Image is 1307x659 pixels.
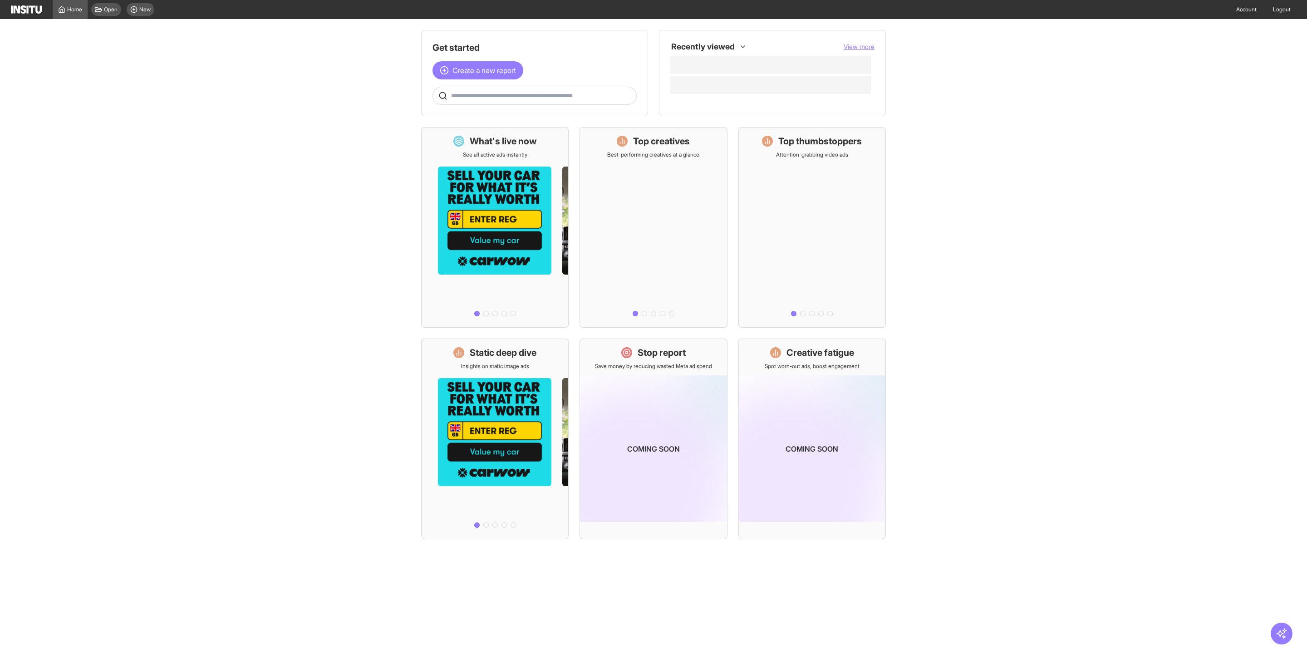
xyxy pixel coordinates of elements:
img: Logo [11,5,42,14]
span: View more [844,43,875,50]
p: Insights on static image ads [461,363,529,370]
p: Attention-grabbing video ads [776,151,848,158]
h1: Static deep dive [470,346,536,359]
a: What's live nowSee all active ads instantly [421,127,569,328]
p: See all active ads instantly [463,151,527,158]
p: Best-performing creatives at a glance [607,151,699,158]
a: Top thumbstoppersAttention-grabbing video ads [738,127,886,328]
h1: Top thumbstoppers [778,135,862,148]
span: Open [104,6,118,13]
h1: Top creatives [633,135,690,148]
span: Create a new report [452,65,516,76]
h1: What's live now [470,135,537,148]
h1: Get started [432,41,637,54]
a: Top creativesBest-performing creatives at a glance [580,127,727,328]
a: Static deep diveInsights on static image ads [421,339,569,539]
button: View more [844,42,875,51]
button: Create a new report [432,61,523,79]
span: New [139,6,151,13]
span: Home [67,6,82,13]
